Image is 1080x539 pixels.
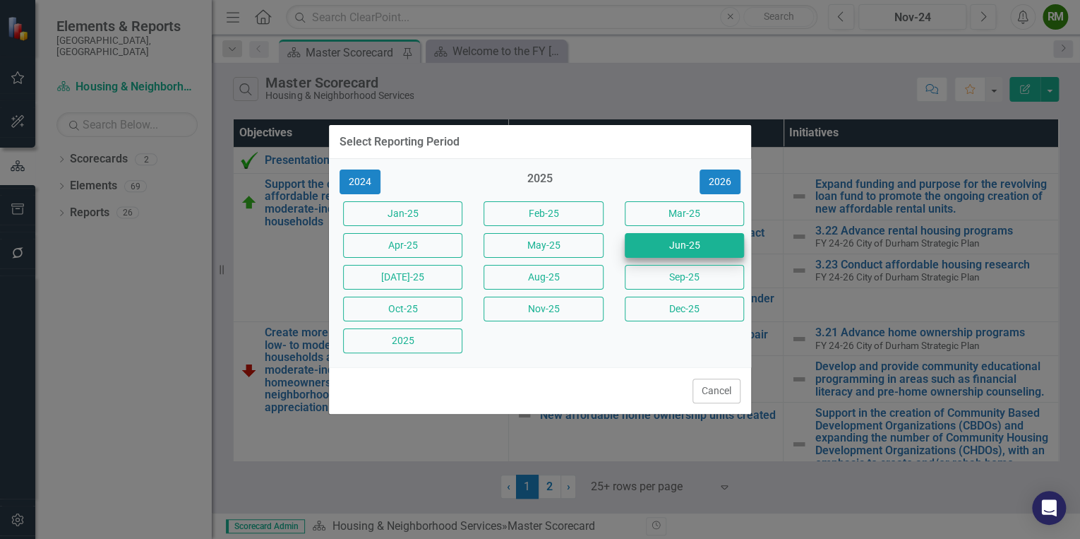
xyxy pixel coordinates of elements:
[340,170,380,194] button: 2024
[343,201,462,226] button: Jan-25
[484,201,603,226] button: Feb-25
[484,265,603,290] button: Aug-25
[700,170,740,194] button: 2026
[625,201,744,226] button: Mar-25
[343,265,462,290] button: [DATE]-25
[480,171,599,194] div: 2025
[343,328,462,353] button: 2025
[343,233,462,258] button: Apr-25
[343,297,462,321] button: Oct-25
[340,136,460,148] div: Select Reporting Period
[692,379,740,403] button: Cancel
[1032,491,1066,525] div: Open Intercom Messenger
[625,265,744,290] button: Sep-25
[484,297,603,321] button: Nov-25
[625,233,744,258] button: Jun-25
[484,233,603,258] button: May-25
[625,297,744,321] button: Dec-25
